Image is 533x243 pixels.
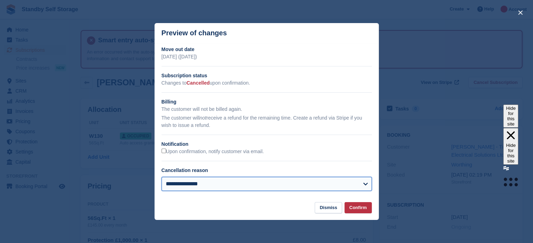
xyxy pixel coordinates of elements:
input: Upon confirmation, notify customer via email. [162,149,166,153]
h2: Move out date [162,46,372,53]
button: close [515,7,526,18]
p: The customer will not be billed again. [162,106,372,113]
p: Changes to upon confirmation. [162,79,372,87]
em: not [199,115,206,121]
p: [DATE] ([DATE]) [162,53,372,60]
h2: Notification [162,141,372,148]
p: Preview of changes [162,29,227,37]
label: Upon confirmation, notify customer via email. [162,149,264,155]
button: Dismiss [315,202,342,214]
p: The customer will receive a refund for the remaining time. Create a refund via Stripe if you wish... [162,114,372,129]
h2: Billing [162,98,372,106]
span: Cancelled [186,80,210,86]
label: Cancellation reason [162,167,208,173]
h2: Subscription status [162,72,372,79]
button: Confirm [344,202,372,214]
